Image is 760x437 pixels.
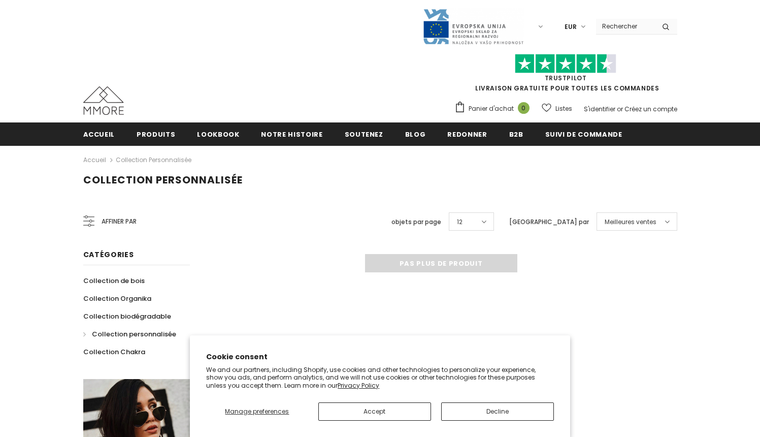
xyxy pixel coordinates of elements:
[509,217,589,227] label: [GEOGRAPHIC_DATA] par
[83,86,124,115] img: Cas MMORE
[83,290,151,307] a: Collection Organika
[555,104,572,114] span: Listes
[545,122,622,145] a: Suivi de commande
[565,22,577,32] span: EUR
[116,155,191,164] a: Collection personnalisée
[206,352,554,362] h2: Cookie consent
[83,130,115,139] span: Accueil
[345,130,383,139] span: soutenez
[83,294,151,303] span: Collection Organika
[318,402,431,421] button: Accept
[83,249,134,260] span: Catégories
[518,102,530,114] span: 0
[197,122,239,145] a: Lookbook
[83,154,106,166] a: Accueil
[545,74,587,82] a: TrustPilot
[469,104,514,114] span: Panier d'achat
[206,366,554,390] p: We and our partners, including Shopify, use cookies and other technologies to personalize your ex...
[624,105,677,113] a: Créez un compte
[197,130,239,139] span: Lookbook
[584,105,615,113] a: S'identifier
[605,217,656,227] span: Meilleures ventes
[83,325,176,343] a: Collection personnalisée
[422,22,524,30] a: Javni Razpis
[545,130,622,139] span: Suivi de commande
[206,402,308,421] button: Manage preferences
[83,272,145,290] a: Collection de bois
[454,101,535,116] a: Panier d'achat 0
[261,130,322,139] span: Notre histoire
[225,407,289,416] span: Manage preferences
[457,217,462,227] span: 12
[515,54,616,74] img: Faites confiance aux étoiles pilotes
[137,130,175,139] span: Produits
[261,122,322,145] a: Notre histoire
[83,276,145,286] span: Collection de bois
[509,130,523,139] span: B2B
[338,381,379,390] a: Privacy Policy
[542,100,572,117] a: Listes
[345,122,383,145] a: soutenez
[83,347,145,357] span: Collection Chakra
[391,217,441,227] label: objets par page
[441,402,554,421] button: Decline
[83,343,145,361] a: Collection Chakra
[509,122,523,145] a: B2B
[454,58,677,92] span: LIVRAISON GRATUITE POUR TOUTES LES COMMANDES
[92,329,176,339] span: Collection personnalisée
[102,216,137,227] span: Affiner par
[447,122,487,145] a: Redonner
[447,130,487,139] span: Redonner
[405,130,426,139] span: Blog
[422,8,524,45] img: Javni Razpis
[617,105,623,113] span: or
[137,122,175,145] a: Produits
[83,173,243,187] span: Collection personnalisée
[83,311,171,321] span: Collection biodégradable
[83,307,171,325] a: Collection biodégradable
[83,122,115,145] a: Accueil
[405,122,426,145] a: Blog
[596,19,654,34] input: Search Site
